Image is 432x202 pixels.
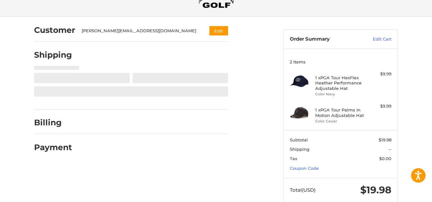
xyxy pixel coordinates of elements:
h4: 1 x PGA Tour HexFlex Heather Performance Adjustable Hat [315,75,364,91]
h2: Shipping [34,50,72,60]
span: $19.98 [379,137,391,142]
div: [PERSON_NAME][EMAIL_ADDRESS][DOMAIN_NAME] [82,28,197,34]
button: Edit [209,26,228,35]
span: Subtotal [290,137,308,142]
h3: Order Summary [290,36,359,43]
span: Total (USD) [290,187,316,193]
li: Color Caviar [315,119,364,124]
div: $9.99 [366,71,391,77]
h2: Customer [34,25,75,35]
div: $9.99 [366,103,391,110]
h3: 2 Items [290,59,391,64]
span: -- [388,147,391,152]
a: Coupon Code [290,166,319,171]
span: $0.00 [379,156,391,161]
iframe: Google Customer Reviews [379,185,432,202]
li: Color Navy [315,91,364,97]
span: Tax [290,156,297,161]
span: $19.98 [360,184,391,196]
span: Shipping [290,147,309,152]
h4: 1 x PGA Tour Palms In Motion Adjustable Hat [315,107,364,118]
h2: Billing [34,118,72,128]
h2: Payment [34,142,72,152]
a: Edit Cart [359,36,391,43]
